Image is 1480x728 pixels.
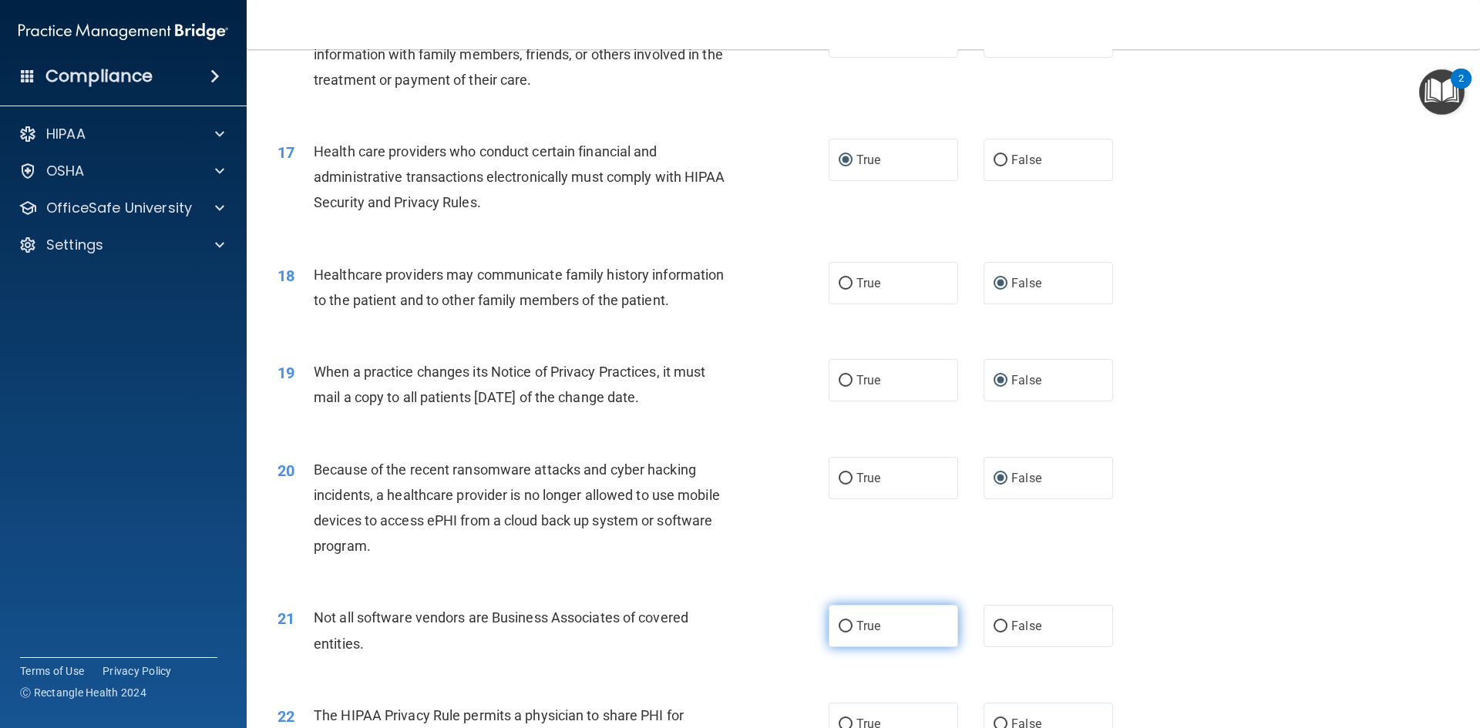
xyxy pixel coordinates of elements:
[45,65,153,87] h4: Compliance
[20,685,146,700] span: Ⓒ Rectangle Health 2024
[18,199,224,217] a: OfficeSafe University
[314,267,724,308] span: Healthcare providers may communicate family history information to the patient and to other famil...
[103,663,172,679] a: Privacy Policy
[1011,619,1041,633] span: False
[1458,79,1464,99] div: 2
[277,609,294,628] span: 21
[314,143,725,210] span: Health care providers who conduct certain financial and administrative transactions electronicall...
[856,373,880,387] span: True
[856,153,880,167] span: True
[314,364,705,405] span: When a practice changes its Notice of Privacy Practices, it must mail a copy to all patients [DAT...
[46,199,192,217] p: OfficeSafe University
[994,375,1007,387] input: False
[856,619,880,633] span: True
[314,609,688,651] span: Not all software vendors are Business Associates of covered entities.
[46,162,85,180] p: OSHA
[839,278,853,290] input: True
[314,20,723,87] span: If the patient does not object, you can share or discuss their health information with family mem...
[46,236,103,254] p: Settings
[1419,69,1465,115] button: Open Resource Center, 2 new notifications
[18,16,228,47] img: PMB logo
[277,364,294,382] span: 19
[277,143,294,162] span: 17
[839,155,853,166] input: True
[20,663,84,679] a: Terms of Use
[18,162,224,180] a: OSHA
[1011,276,1041,290] span: False
[1011,471,1041,485] span: False
[314,461,720,555] span: Because of the recent ransomware attacks and cyber hacking incidents, a healthcare provider is no...
[1011,373,1041,387] span: False
[839,473,853,485] input: True
[18,236,224,254] a: Settings
[46,125,86,143] p: HIPAA
[1011,153,1041,167] span: False
[839,621,853,632] input: True
[994,621,1007,632] input: False
[994,155,1007,166] input: False
[839,375,853,387] input: True
[994,278,1007,290] input: False
[18,125,224,143] a: HIPAA
[856,276,880,290] span: True
[856,471,880,485] span: True
[277,267,294,285] span: 18
[994,473,1007,485] input: False
[277,461,294,480] span: 20
[277,707,294,726] span: 22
